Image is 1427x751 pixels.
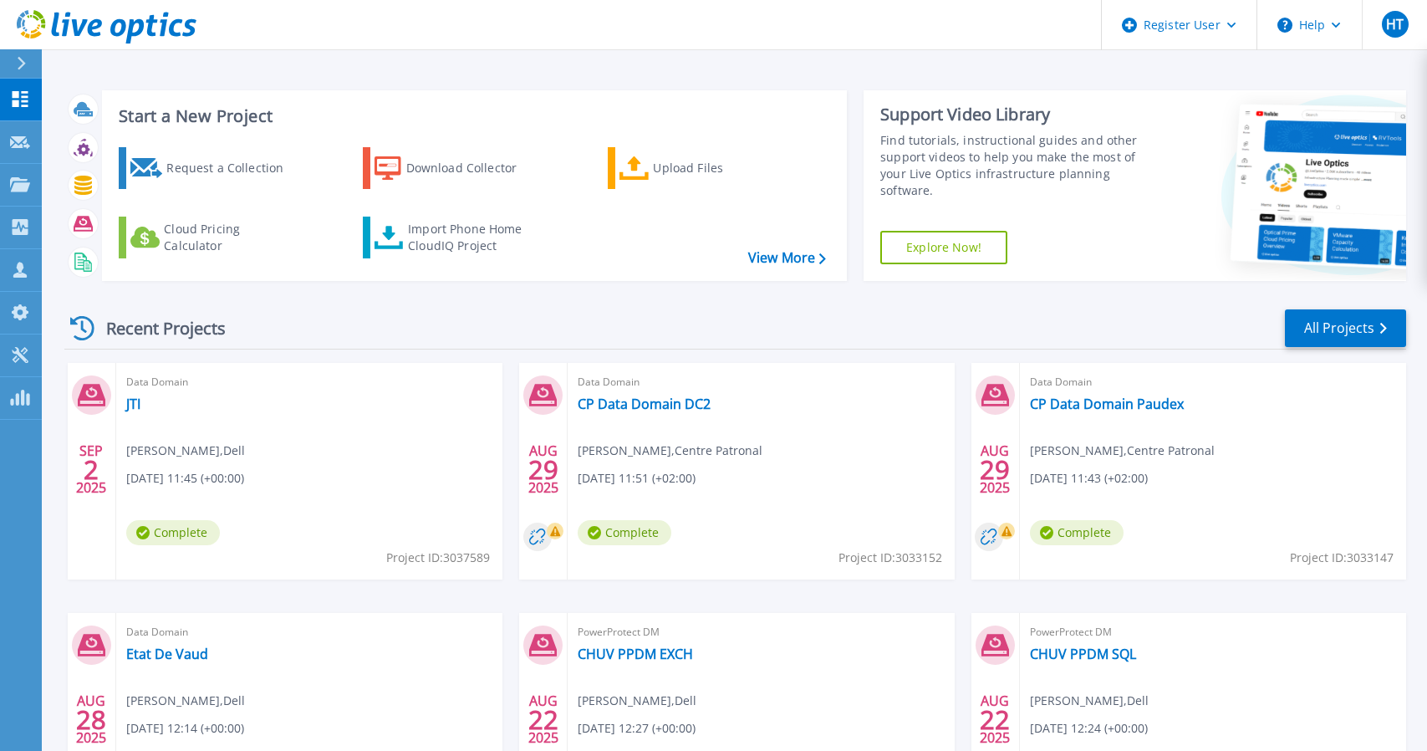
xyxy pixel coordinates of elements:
[838,549,942,567] span: Project ID: 3033152
[527,439,559,500] div: AUG 2025
[1030,623,1396,641] span: PowerProtect DM
[1030,520,1124,545] span: Complete
[126,520,220,545] span: Complete
[1285,309,1406,347] a: All Projects
[1030,396,1184,412] a: CP Data Domain Paudex
[980,462,1010,477] span: 29
[166,151,300,185] div: Request a Collection
[880,231,1007,264] a: Explore Now!
[979,439,1011,500] div: AUG 2025
[748,250,826,266] a: View More
[75,439,107,500] div: SEP 2025
[528,713,558,727] span: 22
[119,217,305,258] a: Cloud Pricing Calculator
[608,147,794,189] a: Upload Files
[527,689,559,750] div: AUG 2025
[126,396,140,412] a: JTI
[1030,442,1215,460] span: [PERSON_NAME] , Centre Patronal
[1030,373,1396,391] span: Data Domain
[126,692,245,710] span: [PERSON_NAME] , Dell
[119,147,305,189] a: Request a Collection
[1030,719,1148,738] span: [DATE] 12:24 (+00:00)
[1386,18,1404,31] span: HT
[1030,646,1136,662] a: CHUV PPDM SQL
[84,462,99,477] span: 2
[126,719,244,738] span: [DATE] 12:14 (+00:00)
[119,107,825,125] h3: Start a New Project
[880,104,1154,125] div: Support Video Library
[363,147,549,189] a: Download Collector
[578,520,671,545] span: Complete
[64,308,248,349] div: Recent Projects
[578,442,762,460] span: [PERSON_NAME] , Centre Patronal
[406,151,540,185] div: Download Collector
[578,396,711,412] a: CP Data Domain DC2
[578,623,944,641] span: PowerProtect DM
[880,132,1154,199] div: Find tutorials, instructional guides and other support videos to help you make the most of your L...
[126,646,208,662] a: Etat De Vaud
[653,151,787,185] div: Upload Files
[76,713,106,727] span: 28
[578,692,696,710] span: [PERSON_NAME] , Dell
[1030,692,1149,710] span: [PERSON_NAME] , Dell
[126,442,245,460] span: [PERSON_NAME] , Dell
[1030,469,1148,488] span: [DATE] 11:43 (+02:00)
[528,462,558,477] span: 29
[980,713,1010,727] span: 22
[75,689,107,750] div: AUG 2025
[1290,549,1394,567] span: Project ID: 3033147
[126,373,492,391] span: Data Domain
[408,221,538,254] div: Import Phone Home CloudIQ Project
[126,469,244,488] span: [DATE] 11:45 (+00:00)
[979,689,1011,750] div: AUG 2025
[578,646,693,662] a: CHUV PPDM EXCH
[386,549,490,567] span: Project ID: 3037589
[164,221,298,254] div: Cloud Pricing Calculator
[578,373,944,391] span: Data Domain
[126,623,492,641] span: Data Domain
[578,719,696,738] span: [DATE] 12:27 (+00:00)
[578,469,696,488] span: [DATE] 11:51 (+02:00)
